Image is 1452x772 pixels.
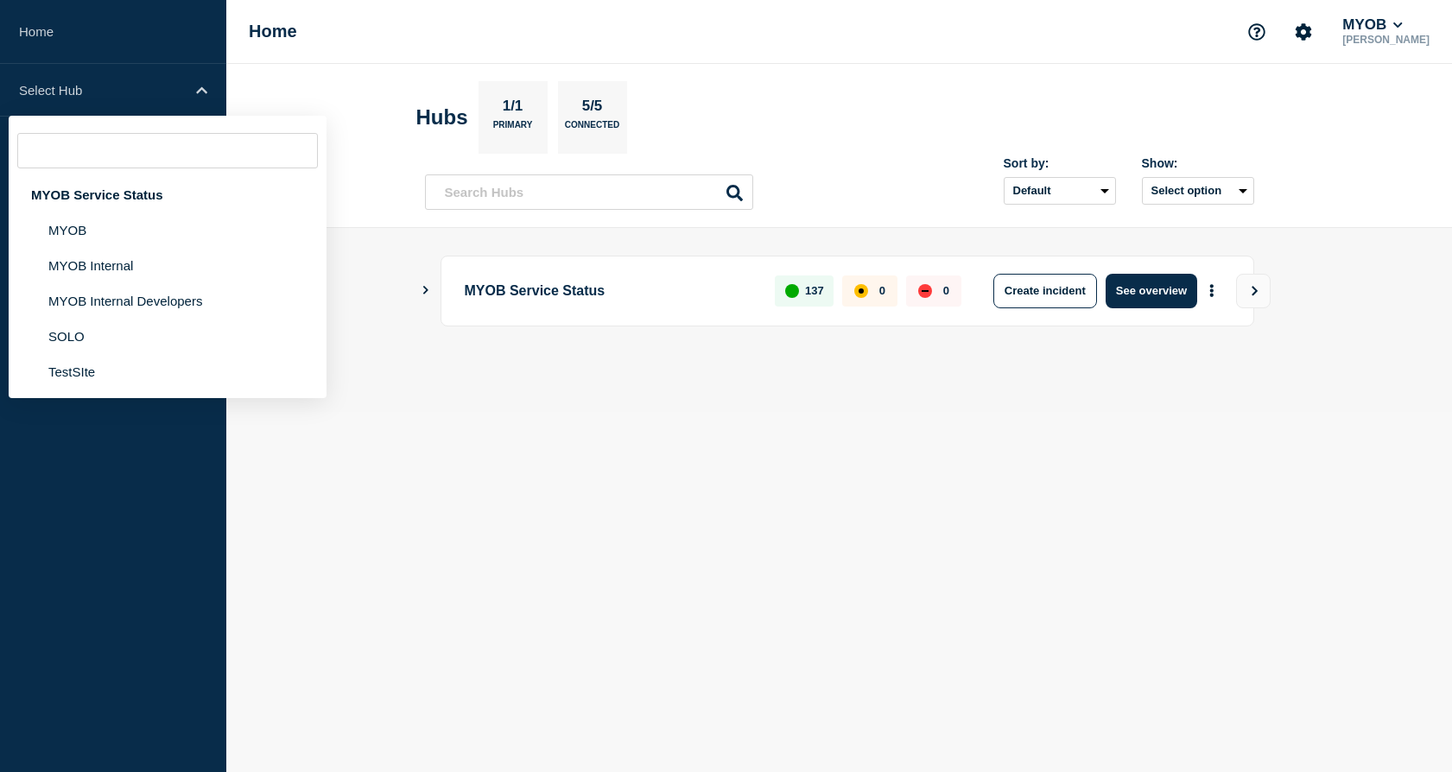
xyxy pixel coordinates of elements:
div: Show: [1142,156,1254,170]
div: Sort by: [1004,156,1116,170]
p: Connected [565,120,619,138]
button: Account settings [1285,14,1322,50]
li: MYOB Internal [9,248,327,283]
button: Create incident [993,274,1097,308]
div: affected [854,284,868,298]
div: up [785,284,799,298]
p: 0 [943,284,949,297]
button: Support [1239,14,1275,50]
p: Primary [493,120,533,138]
select: Sort by [1004,177,1116,205]
div: MYOB Service Status [9,177,327,212]
button: See overview [1106,274,1197,308]
li: MYOB [9,212,327,248]
li: MYOB Internal Developers [9,283,327,319]
li: TestSIte [9,354,327,389]
button: View [1236,274,1271,308]
p: 137 [805,284,824,297]
li: SOLO [9,319,327,354]
p: 5/5 [575,98,609,120]
button: More actions [1201,275,1223,307]
input: Search Hubs [425,174,753,210]
h2: Hubs [416,105,468,130]
button: Show Connected Hubs [422,284,430,297]
p: 0 [879,284,885,297]
p: 1/1 [496,98,529,120]
h1: Home [249,22,297,41]
div: down [918,284,932,298]
p: Select Hub [19,83,185,98]
button: Select option [1142,177,1254,205]
p: MYOB Service Status [465,274,756,308]
p: [PERSON_NAME] [1339,34,1433,46]
button: MYOB [1339,16,1406,34]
